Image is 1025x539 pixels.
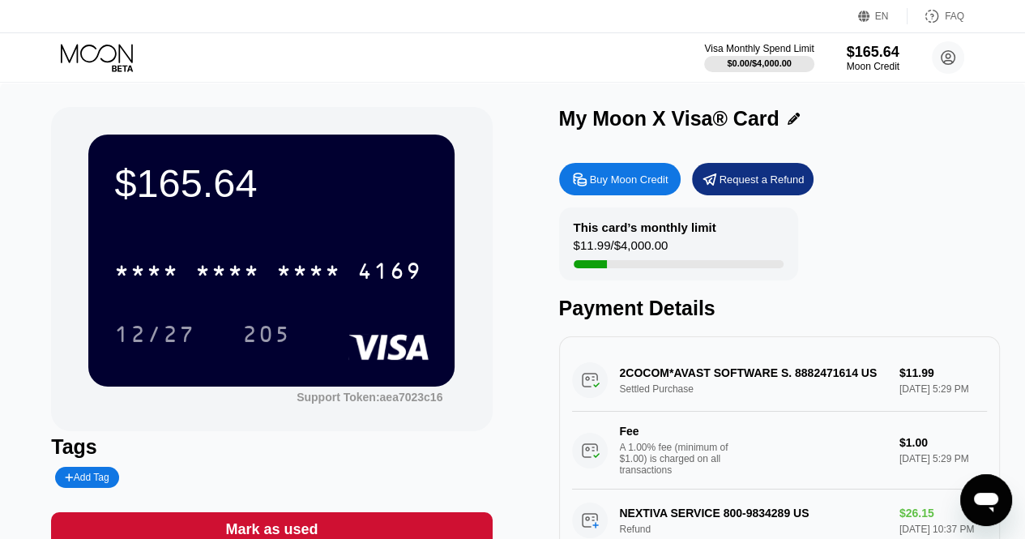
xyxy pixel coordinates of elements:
div: [DATE] 5:29 PM [899,453,987,464]
div: $165.64Moon Credit [847,44,899,72]
div: $165.64 [114,160,429,206]
div: FeeA 1.00% fee (minimum of $1.00) is charged on all transactions$1.00[DATE] 5:29 PM [572,412,987,490]
div: FAQ [945,11,964,22]
div: Support Token:aea7023c16 [297,391,442,404]
div: 205 [242,323,291,349]
div: 12/27 [102,314,207,354]
div: Buy Moon Credit [559,163,681,195]
div: Add Tag [55,467,118,488]
iframe: Button to launch messaging window [960,474,1012,526]
div: 12/27 [114,323,195,349]
div: 205 [230,314,303,354]
div: EN [858,8,908,24]
div: This card’s monthly limit [574,220,716,234]
div: $0.00 / $4,000.00 [727,58,792,68]
div: My Moon X Visa® Card [559,107,779,130]
div: $1.00 [899,436,987,449]
div: $11.99 / $4,000.00 [574,238,668,260]
div: $165.64 [847,44,899,61]
div: A 1.00% fee (minimum of $1.00) is charged on all transactions [620,442,741,476]
div: Visa Monthly Spend Limit$0.00/$4,000.00 [704,43,814,72]
div: Request a Refund [720,173,805,186]
div: EN [875,11,889,22]
div: Payment Details [559,297,1000,320]
div: Request a Refund [692,163,814,195]
div: Support Token: aea7023c16 [297,391,442,404]
div: 4169 [357,260,422,286]
div: Buy Moon Credit [590,173,668,186]
div: Moon Credit [847,61,899,72]
div: Add Tag [65,472,109,483]
div: Mark as used [225,520,318,539]
div: Fee [620,425,733,438]
div: FAQ [908,8,964,24]
div: Tags [51,435,492,459]
div: Visa Monthly Spend Limit [704,43,814,54]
